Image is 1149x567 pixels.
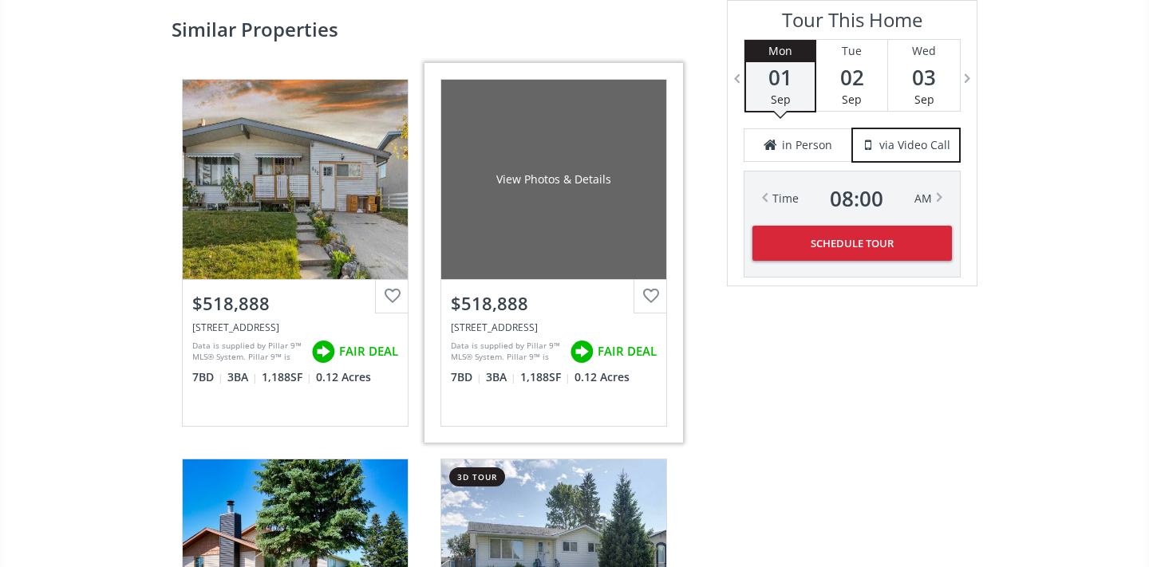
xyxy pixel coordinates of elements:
div: Tue [816,40,887,62]
div: Time AM [772,187,932,210]
div: 632 55 Street SE, Calgary, AB T2A 3R6 [451,321,657,334]
button: Schedule Tour [752,226,952,261]
span: 1,188 SF [520,369,571,385]
span: FAIR DEAL [598,343,657,360]
span: 0.12 Acres [316,369,371,385]
span: 03 [888,66,960,89]
span: 7 BD [192,369,223,385]
h2: Similar properties [172,20,703,39]
img: rating icon [307,336,339,368]
div: View Photos & Details [496,171,611,187]
div: $518,888 [451,291,657,316]
div: Wed [888,40,960,62]
span: Sep [842,92,862,107]
div: Mon [746,40,815,62]
span: 0.12 Acres [574,369,630,385]
span: in Person [782,137,832,153]
span: 01 [746,66,815,89]
span: 02 [816,66,887,89]
div: Data is supplied by Pillar 9™ MLS® System. Pillar 9™ is the owner of the copyright in its MLS® Sy... [192,340,303,364]
span: Sep [914,92,934,107]
img: rating icon [566,336,598,368]
span: 08 : 00 [830,187,883,210]
div: Data is supplied by Pillar 9™ MLS® System. Pillar 9™ is the owner of the copyright in its MLS® Sy... [451,340,562,364]
span: 7 BD [451,369,482,385]
div: $518,888 [192,291,398,316]
div: 632 55 Street SE, Calgary, AB T2A 3R6 [192,321,398,334]
a: $518,888[STREET_ADDRESS]Data is supplied by Pillar 9™ MLS® System. Pillar 9™ is the owner of the ... [166,63,424,443]
span: via Video Call [879,137,950,153]
span: Sep [771,92,791,107]
span: 1,188 SF [262,369,312,385]
span: 3 BA [227,369,258,385]
span: 3 BA [486,369,516,385]
a: View Photos & Details$518,888[STREET_ADDRESS]Data is supplied by Pillar 9™ MLS® System. Pillar 9™... [424,63,683,443]
h3: Tour This Home [744,9,961,39]
span: FAIR DEAL [339,343,398,360]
